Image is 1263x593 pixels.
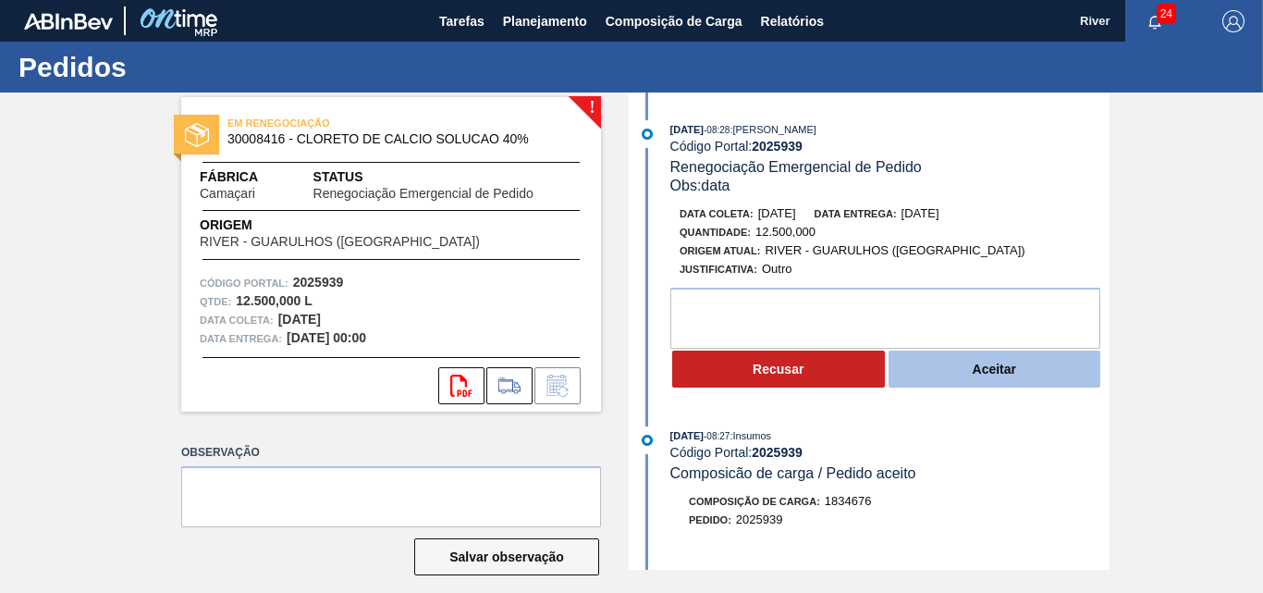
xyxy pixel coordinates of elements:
span: RIVER - GUARULHOS ([GEOGRAPHIC_DATA]) [765,243,1024,257]
span: Obs: data [670,178,730,193]
span: [DATE] [758,206,796,220]
img: TNhmsLtSVTkK8tSr43FrP2fwEKptu5GPRR3wAAAABJRU5ErkJggg== [24,13,113,30]
button: Notificações [1125,8,1184,34]
span: Data coleta: [200,311,274,329]
span: Outro [762,262,792,276]
span: Data entrega: [815,208,897,219]
span: Origem Atual: [680,245,760,256]
label: Observação [181,439,601,466]
span: Planejamento [503,10,587,32]
span: Fábrica [200,167,313,187]
img: status [185,123,209,147]
span: 1834676 [825,494,872,508]
strong: [DATE] [278,312,321,327]
span: 12.500,000 [755,225,815,239]
span: Renegociação Emergencial de Pedido [670,159,922,175]
span: Composição de Carga : [689,496,820,507]
span: : Insumos [730,430,771,441]
strong: 12.500,000 L [236,293,313,308]
span: : [PERSON_NAME] [730,124,816,135]
span: 24 [1157,4,1176,24]
button: Aceitar [889,351,1101,388]
span: Origem [200,216,533,235]
div: Ir para Composição de Carga [486,367,533,404]
span: Renegociação Emergencial de Pedido [313,187,533,201]
span: [DATE] [670,124,704,135]
span: EM RENEGOCIAÇÃO [227,114,486,132]
span: - 08:27 [704,431,730,441]
h1: Pedidos [18,56,347,78]
div: Abrir arquivo PDF [438,367,484,404]
span: Qtde : [200,292,231,311]
span: RIVER - GUARULHOS ([GEOGRAPHIC_DATA]) [200,235,480,249]
span: - 08:28 [704,125,730,135]
span: Data coleta: [680,208,754,219]
span: 30008416 - CLORETO DE CALCIO SOLUCAO 40% [227,132,563,146]
span: Status [313,167,582,187]
span: Data entrega: [200,329,282,348]
strong: 2025939 [752,139,803,154]
span: [DATE] [901,206,939,220]
img: Logout [1222,10,1245,32]
img: atual [642,435,653,446]
div: Código Portal: [670,445,1110,460]
span: Pedido : [689,514,731,525]
span: Composicão de carga / Pedido aceito [670,465,916,481]
div: Informar alteração no pedido [534,367,581,404]
strong: 2025939 [752,445,803,460]
span: Código Portal: [200,274,288,292]
span: Composição de Carga [606,10,742,32]
strong: 2025939 [293,275,344,290]
span: Camaçari [200,187,255,201]
div: Código Portal: [670,139,1110,154]
button: Recusar [672,351,885,388]
span: 2025939 [736,513,783,526]
button: Salvar observação [414,538,599,575]
span: Relatórios [761,10,824,32]
span: [DATE] [670,430,704,441]
strong: [DATE] 00:00 [287,330,366,345]
span: Justificativa: [680,264,757,275]
span: Tarefas [439,10,484,32]
span: Quantidade : [680,227,751,238]
img: atual [642,129,653,140]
